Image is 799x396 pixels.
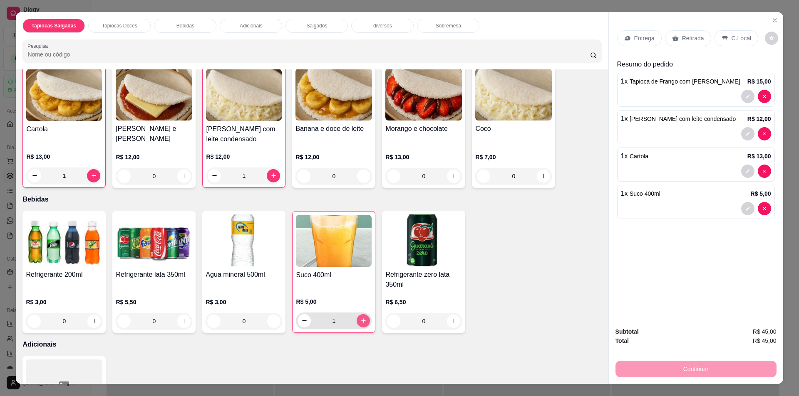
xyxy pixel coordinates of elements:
[296,298,372,306] p: R$ 5,00
[27,315,41,328] button: decrease-product-quantity
[295,153,372,161] p: R$ 12,00
[615,337,629,344] strong: Total
[630,190,660,197] span: Suco 400ml
[447,170,460,183] button: increase-product-quantity
[615,328,639,335] strong: Subtotal
[26,152,102,161] p: R$ 13,00
[537,170,550,183] button: increase-product-quantity
[741,127,754,140] button: decrease-product-quantity
[26,214,102,266] img: product-image
[765,32,778,45] button: decrease-product-quantity
[758,90,771,103] button: decrease-product-quantity
[475,124,552,134] h4: Coco
[385,153,462,161] p: R$ 13,00
[116,270,192,280] h4: Refrigerante lata 350ml
[176,22,194,29] p: Bebidas
[117,170,131,183] button: decrease-product-quantity
[741,90,754,103] button: decrease-product-quantity
[741,165,754,178] button: decrease-product-quantity
[206,298,282,306] p: R$ 3,00
[634,34,655,42] p: Entrega
[28,169,41,182] button: decrease-product-quantity
[116,214,192,266] img: product-image
[26,298,102,306] p: R$ 3,00
[385,298,462,306] p: R$ 6,50
[732,34,751,42] p: C.Local
[751,189,771,198] p: R$ 5,00
[630,153,648,160] span: Cartola
[621,151,649,161] p: 1 x
[387,315,400,328] button: decrease-product-quantity
[22,339,601,349] p: Adicionais
[27,42,51,49] label: Pesquisa
[617,59,775,69] p: Resumo do pedido
[741,202,754,215] button: decrease-product-quantity
[295,124,372,134] h4: Banana e doce de leite
[26,270,102,280] h4: Refrigerante 200ml
[116,153,192,161] p: R$ 12,00
[206,270,282,280] h4: Agua mineral 500ml
[206,124,282,144] h4: [PERSON_NAME] com leite condensado
[296,215,372,267] img: product-image
[387,170,400,183] button: decrease-product-quantity
[385,270,462,290] h4: Refrigerante zero lata 350ml
[621,114,736,124] p: 1 x
[87,315,101,328] button: increase-product-quantity
[753,327,777,336] span: R$ 45,00
[26,124,102,134] h4: Cartola
[208,169,221,182] button: decrease-product-quantity
[747,152,771,160] p: R$ 13,00
[385,69,462,121] img: product-image
[758,127,771,140] button: decrease-product-quantity
[295,69,372,121] img: product-image
[87,169,100,182] button: increase-product-quantity
[477,170,490,183] button: decrease-product-quantity
[475,153,552,161] p: R$ 7,00
[117,315,131,328] button: decrease-product-quantity
[357,170,370,183] button: increase-product-quantity
[682,34,704,42] p: Retirada
[630,116,736,122] span: [PERSON_NAME] com leite condensado
[306,22,327,29] p: Salgados
[102,22,137,29] p: Tapiocas Doces
[768,14,782,27] button: Close
[206,152,282,161] p: R$ 12,00
[26,69,102,121] img: product-image
[177,315,191,328] button: increase-product-quantity
[621,189,660,199] p: 1 x
[177,170,191,183] button: increase-product-quantity
[240,22,263,29] p: Adicionais
[22,194,601,204] p: Bebidas
[357,314,370,327] button: increase-product-quantity
[116,69,192,121] img: product-image
[436,22,461,29] p: Sobremesa
[758,202,771,215] button: decrease-product-quantity
[32,22,76,29] p: Tapiocas Salgadas
[747,77,771,86] p: R$ 15,00
[447,315,460,328] button: increase-product-quantity
[116,298,192,306] p: R$ 5,50
[747,115,771,123] p: R$ 12,00
[27,50,590,59] input: Pesquisa
[630,78,740,85] span: Tapioca de Frango com [PERSON_NAME]
[621,76,740,86] p: 1 x
[475,69,552,121] img: product-image
[116,124,192,144] h4: [PERSON_NAME] e [PERSON_NAME]
[297,170,310,183] button: decrease-product-quantity
[296,270,372,280] h4: Suco 400ml
[267,315,280,328] button: increase-product-quantity
[385,124,462,134] h4: Morango e chocolate
[385,214,462,266] img: product-image
[298,314,311,327] button: decrease-product-quantity
[207,315,221,328] button: decrease-product-quantity
[206,214,282,266] img: product-image
[758,165,771,178] button: decrease-product-quantity
[267,169,280,182] button: increase-product-quantity
[753,336,777,345] span: R$ 45,00
[206,69,282,121] img: product-image
[373,22,392,29] p: diversos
